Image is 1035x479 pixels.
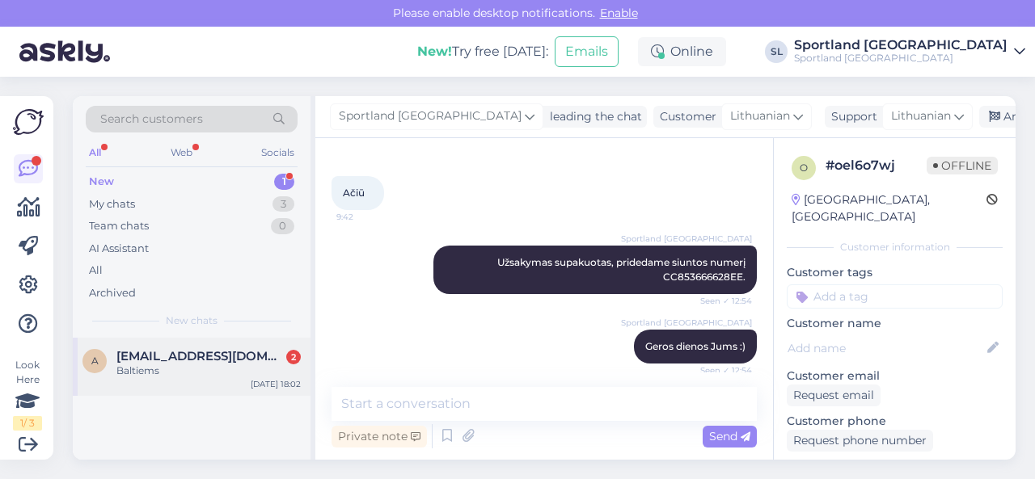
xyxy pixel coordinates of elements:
[787,430,933,452] div: Request phone number
[89,196,135,212] div: My chats
[13,416,42,431] div: 1 / 3
[91,355,99,367] span: a
[116,349,285,363] span: aklupsaite@gmail.com
[645,340,746,352] span: Geros dienos Jums :)
[271,218,294,234] div: 0
[89,285,136,301] div: Archived
[788,339,984,357] input: Add name
[794,39,1008,52] div: Sportland [GEOGRAPHIC_DATA]
[826,156,927,175] div: # oel6o7wj
[336,211,397,223] span: 9:42
[86,142,104,163] div: All
[166,313,218,328] span: New chats
[927,157,998,174] span: Offline
[792,191,986,225] div: [GEOGRAPHIC_DATA], [GEOGRAPHIC_DATA]
[339,107,522,125] span: Sportland [GEOGRAPHIC_DATA]
[258,142,298,163] div: Socials
[787,284,1003,309] input: Add a tag
[794,52,1008,65] div: Sportland [GEOGRAPHIC_DATA]
[286,350,301,364] div: 2
[800,162,808,174] span: o
[787,240,1003,254] div: Customer information
[691,364,752,376] span: Seen ✓ 12:54
[653,108,716,125] div: Customer
[343,187,365,199] span: Ačiū
[89,174,114,190] div: New
[891,107,951,125] span: Lithuanian
[116,363,301,378] div: Baltiems
[787,384,881,406] div: Request email
[89,241,149,257] div: AI Assistant
[709,429,750,443] span: Send
[167,142,196,163] div: Web
[787,458,1003,475] p: Visited pages
[272,196,294,212] div: 3
[555,36,619,67] button: Emails
[787,264,1003,281] p: Customer tags
[100,111,203,128] span: Search customers
[417,42,548,61] div: Try free [DATE]:
[787,368,1003,384] p: Customer email
[691,295,752,307] span: Seen ✓ 12:54
[274,174,294,190] div: 1
[89,263,103,279] div: All
[765,40,788,63] div: SL
[825,108,877,125] div: Support
[417,44,452,59] b: New!
[251,378,301,390] div: [DATE] 18:02
[730,107,790,125] span: Lithuanian
[787,413,1003,430] p: Customer phone
[13,109,44,135] img: Askly Logo
[595,6,643,20] span: Enable
[332,426,427,447] div: Private note
[794,39,1025,65] a: Sportland [GEOGRAPHIC_DATA]Sportland [GEOGRAPHIC_DATA]
[13,358,42,431] div: Look Here
[638,37,726,66] div: Online
[621,233,752,245] span: Sportland [GEOGRAPHIC_DATA]
[543,108,642,125] div: leading the chat
[787,315,1003,332] p: Customer name
[621,317,752,329] span: Sportland [GEOGRAPHIC_DATA]
[89,218,149,234] div: Team chats
[497,256,750,283] span: Užsakymas supakuotas, pridedame siuntos numerį CC853666628EE.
